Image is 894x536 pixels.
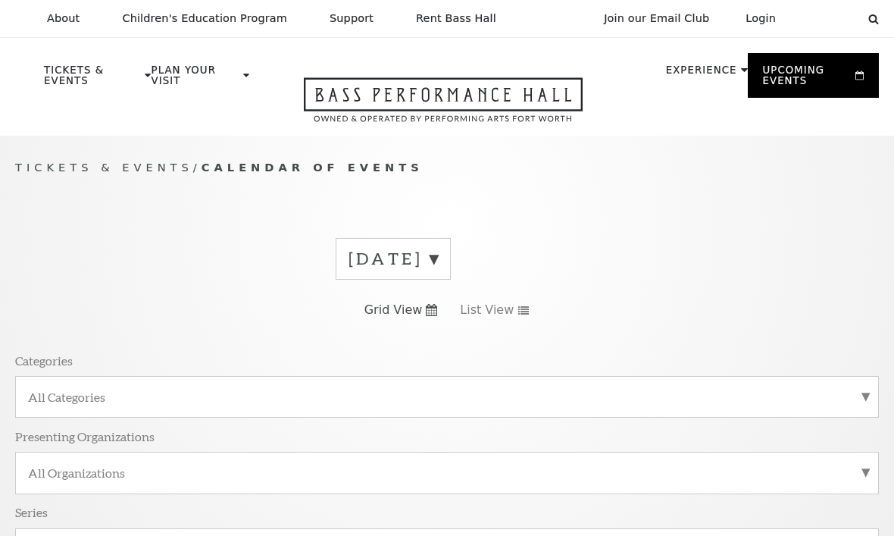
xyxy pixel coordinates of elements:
[28,389,866,405] label: All Categories
[44,65,141,94] p: Tickets & Events
[202,161,424,174] span: Calendar of Events
[122,12,287,25] p: Children's Education Program
[763,65,852,94] p: Upcoming Events
[28,465,866,481] label: All Organizations
[47,12,80,25] p: About
[15,428,155,444] p: Presenting Organizations
[800,11,854,26] select: Select:
[152,65,239,94] p: Plan Your Visit
[15,158,879,177] p: /
[666,65,737,83] p: Experience
[330,12,374,25] p: Support
[15,504,48,520] p: Series
[349,247,438,271] label: [DATE]
[15,161,193,174] span: Tickets & Events
[15,353,73,368] p: Categories
[416,12,496,25] p: Rent Bass Hall
[364,302,423,318] span: Grid View
[460,302,514,318] span: List View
